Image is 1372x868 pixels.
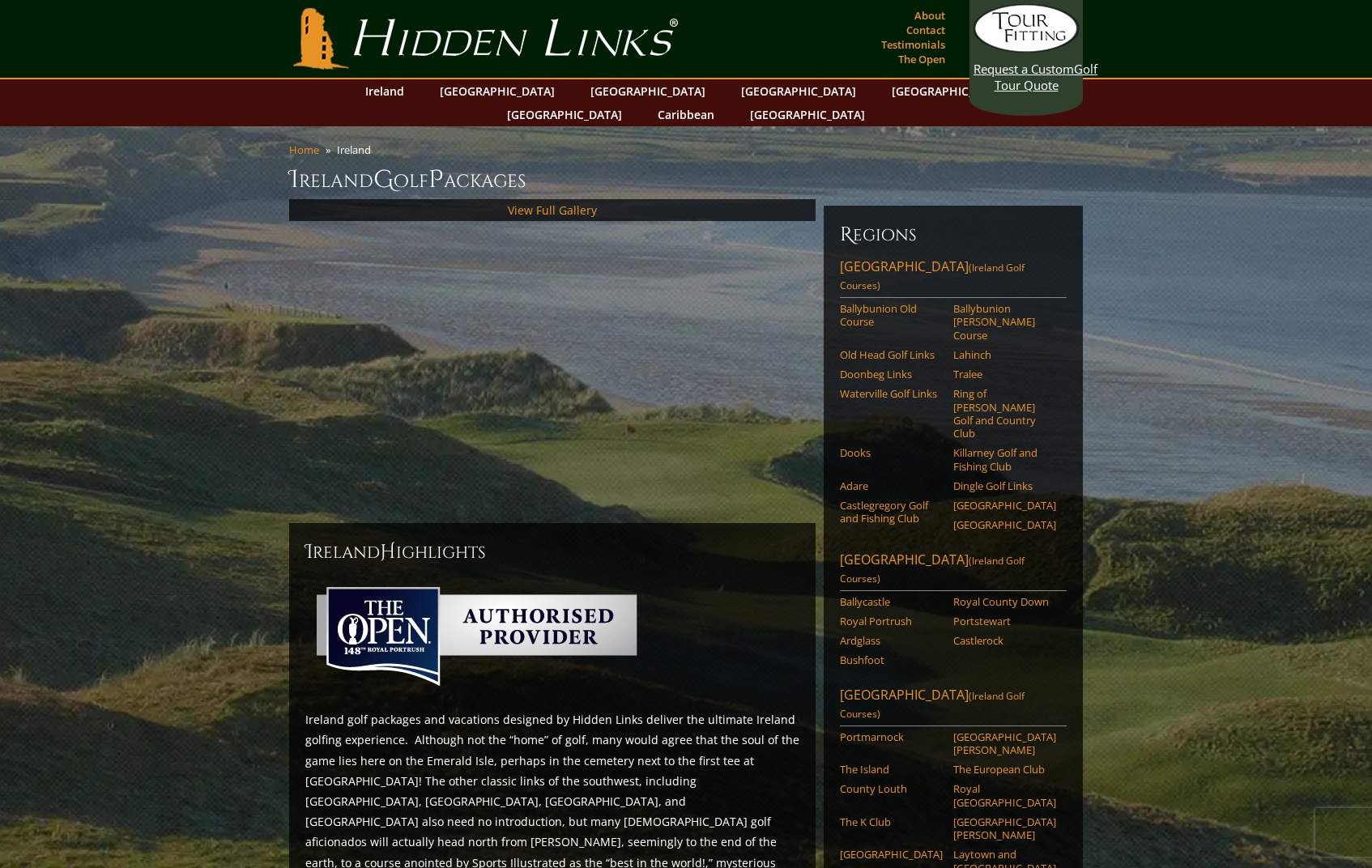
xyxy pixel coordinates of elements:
a: Request a CustomGolf Tour Quote [974,4,1079,93]
a: About [910,4,949,27]
a: Dingle Golf Links [953,479,1056,492]
a: Castlegregory Golf and Fishing Club [840,499,943,525]
a: Adare [840,479,943,492]
a: Ardglass [840,634,943,647]
a: The Island [840,763,943,776]
a: Portmarnock [840,730,943,743]
a: The Open [894,48,949,70]
a: Testimonials [877,33,949,56]
a: Waterville Golf Links [840,387,943,400]
a: [GEOGRAPHIC_DATA] [840,848,943,861]
a: Castlerock [953,634,1056,647]
a: County Louth [840,782,943,795]
a: Royal County Down [953,595,1056,608]
a: Ring of [PERSON_NAME] Golf and Country Club [953,387,1056,440]
a: [GEOGRAPHIC_DATA](Ireland Golf Courses) [840,686,1067,726]
a: Royal Portrush [840,615,943,628]
a: View Full Gallery [508,202,597,218]
span: Request a Custom [974,61,1074,77]
a: Dooks [840,446,943,459]
a: [GEOGRAPHIC_DATA] [884,79,1015,103]
a: [GEOGRAPHIC_DATA] [953,518,1056,531]
span: (Ireland Golf Courses) [840,689,1025,721]
h1: Ireland olf ackages [289,164,1083,196]
span: G [373,164,394,196]
a: [GEOGRAPHIC_DATA] [432,79,563,103]
a: Royal [GEOGRAPHIC_DATA] [953,782,1056,809]
a: [GEOGRAPHIC_DATA][PERSON_NAME] [953,730,1056,757]
a: [GEOGRAPHIC_DATA] [733,79,864,103]
h6: Regions [840,222,1067,248]
a: The European Club [953,763,1056,776]
span: (Ireland Golf Courses) [840,554,1025,585]
a: Tralee [953,368,1056,381]
a: [GEOGRAPHIC_DATA] [953,499,1056,512]
a: Home [289,143,319,157]
span: H [380,539,396,565]
a: Bushfoot [840,653,943,666]
a: [GEOGRAPHIC_DATA] [499,103,630,126]
h2: Ireland ighlights [305,539,799,565]
span: P [428,164,444,196]
a: Portstewart [953,615,1056,628]
a: [GEOGRAPHIC_DATA](Ireland Golf Courses) [840,551,1067,591]
a: Ballybunion Old Course [840,302,943,329]
a: Ballycastle [840,595,943,608]
a: Old Head Golf Links [840,348,943,361]
li: Ireland [337,143,377,157]
a: Killarney Golf and Fishing Club [953,446,1056,473]
a: Doonbeg Links [840,368,943,381]
a: [GEOGRAPHIC_DATA] [742,103,873,126]
a: Lahinch [953,348,1056,361]
a: The K Club [840,815,943,828]
a: [GEOGRAPHIC_DATA][PERSON_NAME] [953,815,1056,842]
a: Ireland [357,79,412,103]
a: Caribbean [650,103,722,126]
a: Contact [902,19,949,41]
a: [GEOGRAPHIC_DATA] [582,79,714,103]
a: Ballybunion [PERSON_NAME] Course [953,302,1056,342]
a: [GEOGRAPHIC_DATA](Ireland Golf Courses) [840,257,1067,298]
